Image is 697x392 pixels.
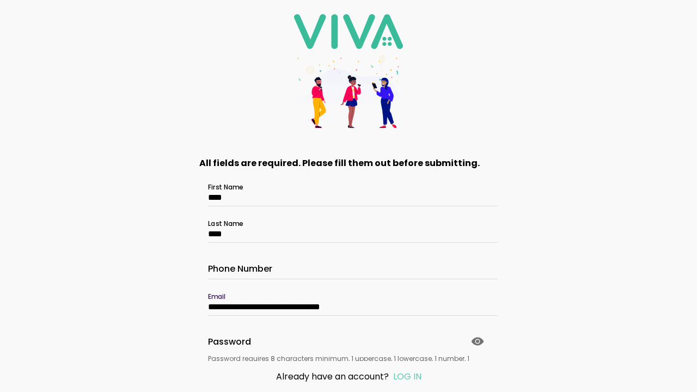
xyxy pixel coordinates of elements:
[199,157,480,169] strong: All fields are required. Please fill them out before submitting.
[208,354,489,373] ion-text: Password requires 8 characters minimum, 1 uppercase, 1 lowercase, 1 number, 1 special character
[208,302,489,311] input: Email
[221,370,476,383] div: Already have an account?
[393,370,421,383] a: LOG IN
[208,229,489,238] input: Last Name
[208,193,489,202] input: First Name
